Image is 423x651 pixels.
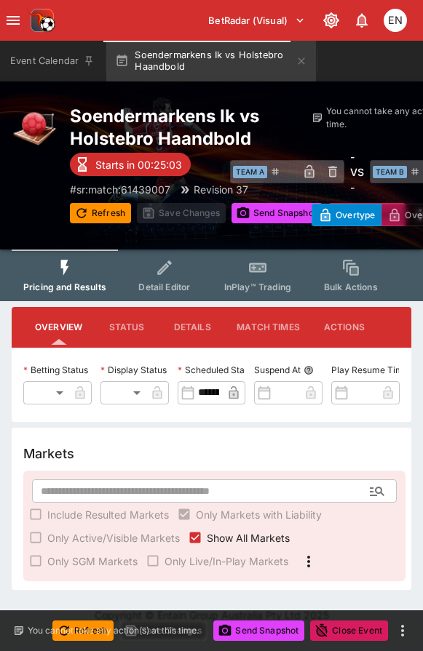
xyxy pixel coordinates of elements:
button: Status [94,310,159,345]
button: Details [159,310,225,345]
p: Suspend At [254,364,301,376]
h6: - VS - [350,149,364,195]
p: You cannot take any action(s) at this time. [28,624,199,637]
button: Overview [23,310,94,345]
span: Pricing and Results [23,281,106,292]
span: Only Markets with Liability [196,507,322,522]
p: Starts in 00:25:03 [95,157,182,172]
button: Soendermarkens Ik vs Holstebro Haandbold [106,41,316,81]
p: Display Status [100,364,167,376]
button: Match Times [225,310,312,345]
span: Only Active/Visible Markets [47,530,180,546]
span: Bulk Actions [324,281,378,292]
button: Refresh [70,203,131,223]
h5: Markets [23,445,74,462]
button: Toggle light/dark mode [318,7,344,33]
img: handball.png [12,105,58,151]
p: Revision 37 [194,182,248,197]
button: Close Event [310,620,388,641]
button: Overtype [312,204,382,226]
button: Close Event [328,203,406,226]
span: Detail Editor [138,281,190,292]
span: Team B [373,166,407,178]
span: Include Resulted Markets [47,507,169,522]
button: Actions [312,310,377,345]
img: PriceKinetics Logo [26,6,55,35]
svg: More [300,553,317,570]
button: Open [364,478,390,504]
button: Eamon Nunn [379,4,411,36]
button: Suspend At [304,365,314,375]
span: Only SGM Markets [47,554,138,569]
p: Betting Status [23,364,88,376]
button: Send Snapshot [232,203,323,223]
span: InPlay™ Trading [224,281,291,292]
p: Play Resume Time [331,364,408,376]
h2: Copy To Clipboard [70,105,312,150]
div: Eamon Nunn [384,9,407,32]
button: Notifications [349,7,375,33]
button: Select Tenant [199,9,314,32]
span: Team A [233,166,267,178]
button: more [394,622,411,639]
p: Overtype [336,207,375,223]
button: Event Calendar [1,41,103,81]
div: Event type filters [12,249,411,301]
span: Show All Markets [207,530,290,546]
p: Copy To Clipboard [70,182,170,197]
button: Send Snapshot [213,620,304,641]
span: Only Live/In-Play Markets [165,554,288,569]
p: Scheduled Start [178,364,251,376]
